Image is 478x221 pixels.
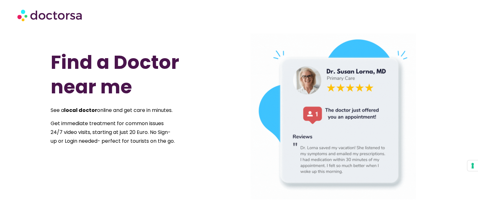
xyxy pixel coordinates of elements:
[467,160,478,171] button: Your consent preferences for tracking technologies
[51,106,175,115] p: See a online and get care in minutes.
[250,33,416,199] img: doctor in Barcelona Spain
[51,50,217,99] h1: Find a Doctor near me
[51,120,175,145] span: Get immediate treatment for common issues 24/7 video visits, starting at just 20 Euro. No Sign-up...
[64,107,97,114] strong: local doctor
